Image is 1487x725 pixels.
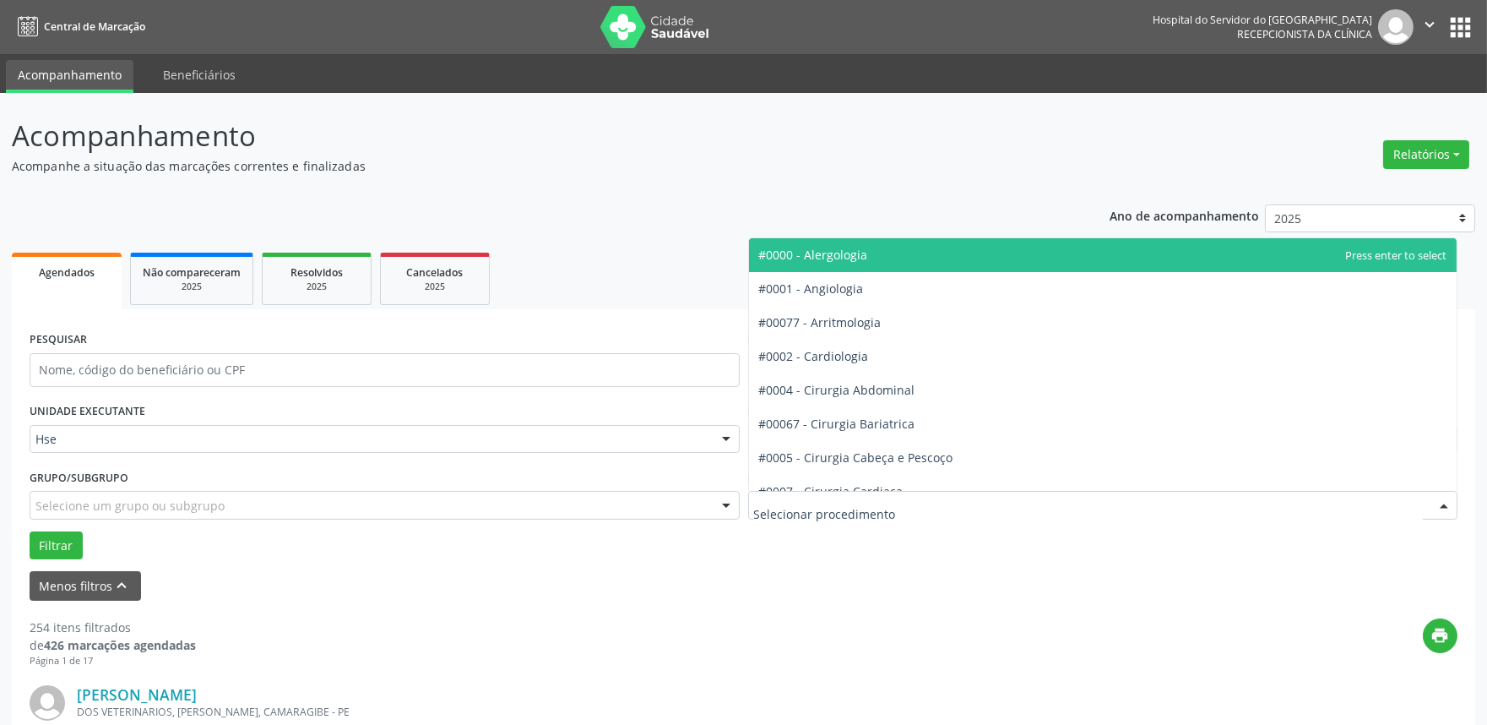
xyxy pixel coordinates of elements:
[1423,619,1457,653] button: print
[44,19,145,34] span: Central de Marcação
[759,348,869,364] span: #0002 - Cardiologia
[407,265,464,280] span: Cancelados
[30,327,87,353] label: PESQUISAR
[30,636,196,654] div: de
[393,281,477,293] div: 2025
[77,705,1204,719] div: DOS VETERINARIOS, [PERSON_NAME], CAMARAGIBE - PE
[12,13,145,41] a: Central de Marcação
[759,450,953,466] span: #0005 - Cirurgia Cabeça e Pescoço
[143,265,241,280] span: Não compareceram
[1446,13,1475,42] button: apps
[30,353,740,387] input: Nome, código do beneficiário ou CPF
[759,281,864,297] span: #0001 - Angiologia
[1420,15,1439,34] i: 
[30,531,83,560] button: Filtrar
[143,281,241,293] div: 2025
[30,399,145,425] label: UNIDADE EXECUTANTE
[759,483,904,499] span: #0007 - Cirurgia Cardiaca
[759,382,915,398] span: #0004 - Cirurgia Abdominal
[30,465,128,491] label: Grupo/Subgrupo
[30,685,65,721] img: img
[6,60,133,93] a: Acompanhamento
[759,416,915,432] span: #00067 - Cirurgia Bariatrica
[30,619,196,636] div: 254 itens filtrados
[77,685,197,704] a: [PERSON_NAME]
[274,281,359,293] div: 2025
[30,571,141,601] button: Menos filtroskeyboard_arrow_up
[113,576,132,595] i: keyboard_arrow_up
[759,314,882,330] span: #00077 - Arritmologia
[1153,13,1372,27] div: Hospital do Servidor do [GEOGRAPHIC_DATA]
[151,60,247,90] a: Beneficiários
[1237,27,1372,41] span: Recepcionista da clínica
[35,497,225,515] span: Selecione um grupo ou subgrupo
[1110,204,1259,226] p: Ano de acompanhamento
[754,497,1424,531] input: Selecionar procedimento
[1431,626,1450,645] i: print
[44,637,196,653] strong: 426 marcações agendadas
[1414,9,1446,45] button: 
[12,157,1036,175] p: Acompanhe a situação das marcações correntes e finalizadas
[759,247,868,263] span: #0000 - Alergologia
[30,654,196,668] div: Página 1 de 17
[35,431,705,448] span: Hse
[290,265,343,280] span: Resolvidos
[1383,140,1469,169] button: Relatórios
[12,115,1036,157] p: Acompanhamento
[1378,9,1414,45] img: img
[39,265,95,280] span: Agendados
